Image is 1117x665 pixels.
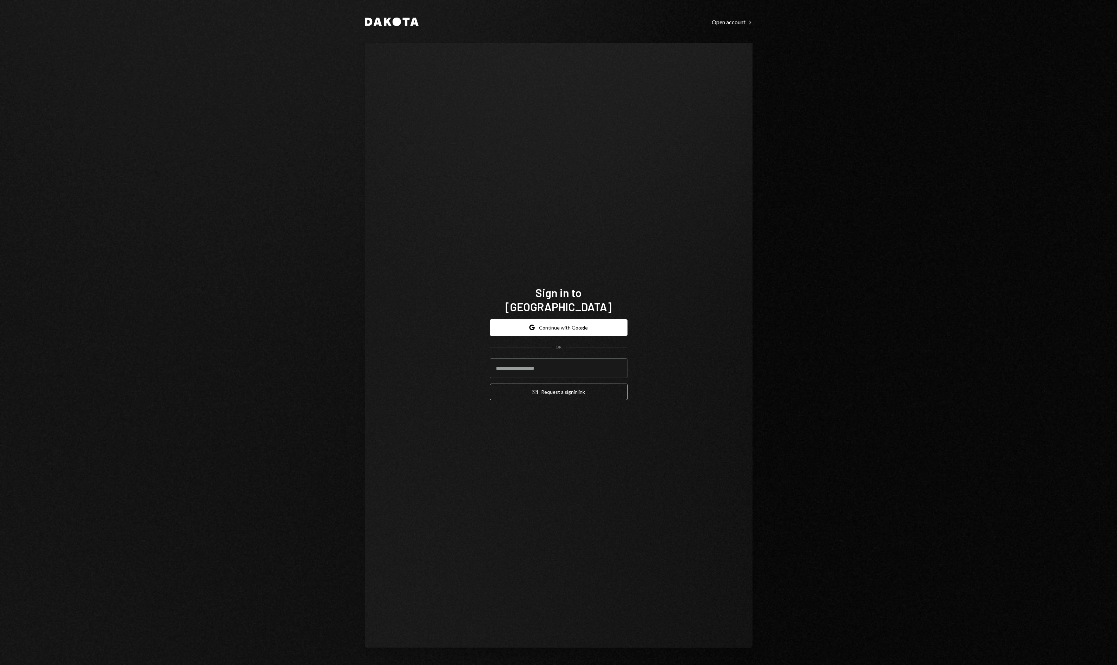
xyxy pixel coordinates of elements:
[712,19,753,26] div: Open account
[712,18,753,26] a: Open account
[490,384,628,400] button: Request a signinlink
[490,319,628,336] button: Continue with Google
[556,344,561,350] div: OR
[490,286,628,314] h1: Sign in to [GEOGRAPHIC_DATA]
